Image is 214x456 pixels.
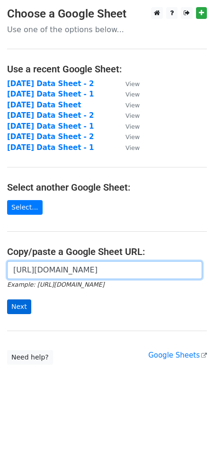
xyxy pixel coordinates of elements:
a: [DATE] Data Sheet - 1 [7,90,94,98]
a: [DATE] Data Sheet - 1 [7,122,94,131]
small: Example: [URL][DOMAIN_NAME] [7,281,104,288]
h4: Copy/paste a Google Sheet URL: [7,246,207,257]
small: View [125,91,140,98]
a: View [116,132,140,141]
a: [DATE] Data Sheet - 1 [7,143,94,152]
small: View [125,102,140,109]
a: View [116,101,140,109]
small: View [125,80,140,88]
a: Select... [7,200,43,215]
a: View [116,143,140,152]
a: [DATE] Data Sheet - 2 [7,132,94,141]
a: View [116,122,140,131]
iframe: Chat Widget [167,411,214,456]
a: Google Sheets [148,351,207,360]
small: View [125,123,140,130]
small: View [125,133,140,140]
small: View [125,112,140,119]
a: View [116,79,140,88]
a: View [116,111,140,120]
small: View [125,144,140,151]
input: Next [7,299,31,314]
a: [DATE] Data Sheet - 2 [7,79,94,88]
h3: Choose a Google Sheet [7,7,207,21]
h4: Use a recent Google Sheet: [7,63,207,75]
a: View [116,90,140,98]
input: Paste your Google Sheet URL here [7,261,202,279]
a: [DATE] Data Sheet - 2 [7,111,94,120]
a: [DATE] Data Sheet [7,101,81,109]
p: Use one of the options below... [7,25,207,35]
a: Need help? [7,350,53,365]
h4: Select another Google Sheet: [7,182,207,193]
